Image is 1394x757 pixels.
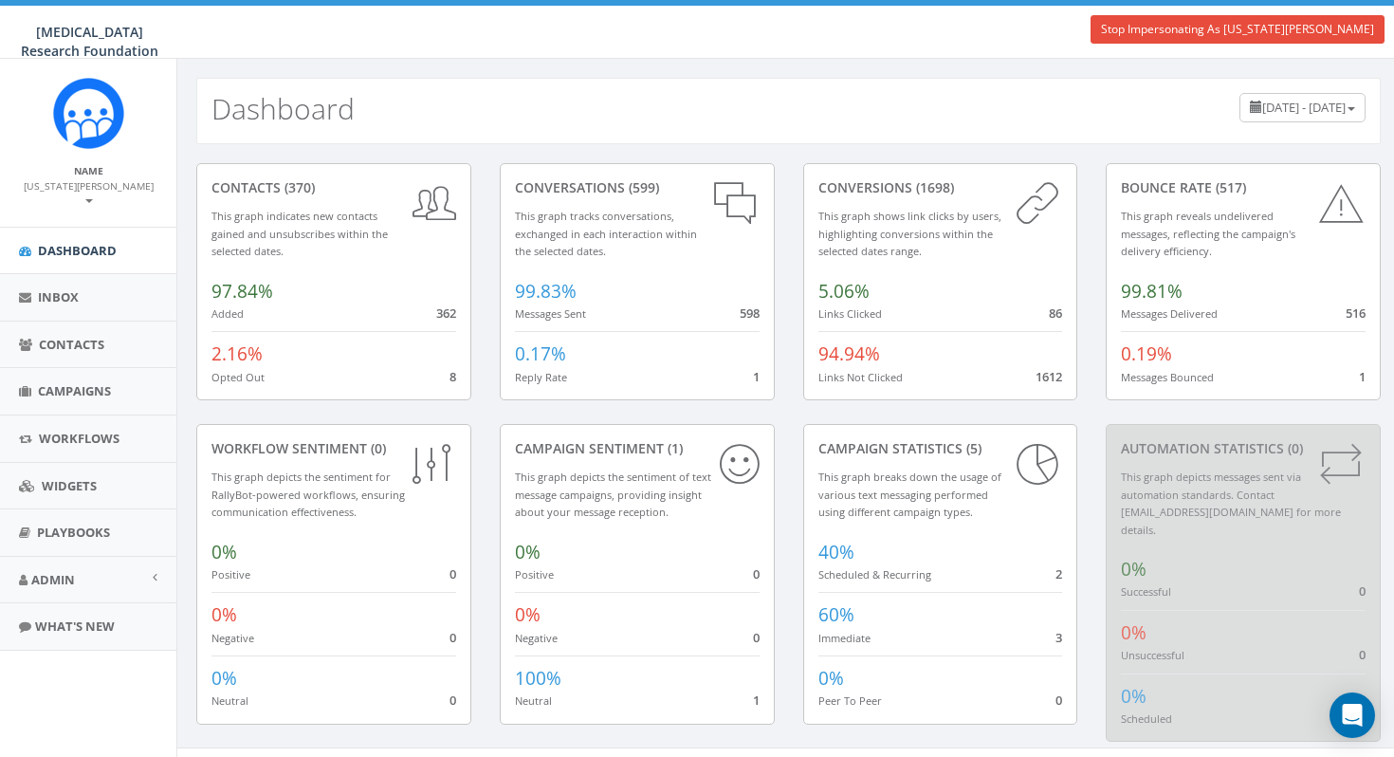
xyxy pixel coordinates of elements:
span: 94.94% [818,342,880,366]
span: 0 [1055,692,1062,709]
div: Campaign Sentiment [515,439,760,458]
small: Links Clicked [818,306,882,321]
small: Name [74,164,103,177]
div: Bounce Rate [1121,178,1366,197]
img: Rally_Corp_Icon.png [53,78,124,149]
small: This graph shows link clicks by users, highlighting conversions within the selected dates range. [818,209,1001,258]
span: 0 [449,565,456,582]
small: This graph reveals undelivered messages, reflecting the campaign's delivery efficiency. [1121,209,1295,258]
small: This graph depicts the sentiment of text message campaigns, providing insight about your message ... [515,470,711,519]
span: 0% [818,666,844,691]
span: Dashboard [38,242,117,259]
small: Positive [211,567,250,582]
span: 40% [818,540,854,564]
div: Campaign Statistics [818,439,1063,458]
span: 0 [1359,582,1366,600]
span: What's New [35,618,115,635]
small: Scheduled [1121,711,1172,726]
span: (1) [664,439,683,457]
span: 86 [1049,305,1062,322]
div: conversations [515,178,760,197]
h2: Dashboard [211,93,355,124]
span: 1 [753,368,760,385]
small: Peer To Peer [818,693,882,708]
a: [US_STATE][PERSON_NAME] [24,176,154,209]
span: 0 [753,565,760,582]
span: 0% [1121,557,1146,582]
span: 2 [1055,565,1062,582]
span: [DATE] - [DATE] [1262,99,1346,116]
span: 0 [753,629,760,646]
span: 3 [1055,629,1062,646]
small: This graph tracks conversations, exchanged in each interaction within the selected dates. [515,209,697,258]
span: (0) [1284,439,1303,457]
small: Scheduled & Recurring [818,567,931,582]
div: contacts [211,178,456,197]
small: Messages Bounced [1121,370,1214,384]
small: This graph depicts messages sent via automation standards. Contact [EMAIL_ADDRESS][DOMAIN_NAME] f... [1121,470,1341,537]
span: 0 [1359,646,1366,663]
small: Added [211,306,244,321]
span: 2.16% [211,342,263,366]
span: Inbox [38,288,79,305]
span: 0 [449,629,456,646]
span: Campaigns [38,382,111,399]
small: Messages Delivered [1121,306,1218,321]
span: Widgets [42,477,97,494]
span: 5.06% [818,279,870,304]
span: (599) [625,178,659,196]
div: Open Intercom Messenger [1330,692,1375,738]
small: Negative [211,631,254,645]
span: 60% [818,602,854,627]
small: Messages Sent [515,306,586,321]
span: (517) [1212,178,1246,196]
small: Positive [515,567,554,582]
span: 0% [211,540,237,564]
a: Stop Impersonating As [US_STATE][PERSON_NAME] [1091,15,1385,44]
span: 100% [515,666,561,691]
span: 8 [449,368,456,385]
span: 99.81% [1121,279,1183,304]
small: This graph indicates new contacts gained and unsubscribes within the selected dates. [211,209,388,258]
span: 0% [1121,684,1146,709]
small: Successful [1121,584,1171,599]
span: 0% [211,602,237,627]
div: Workflow Sentiment [211,439,456,458]
small: Reply Rate [515,370,567,384]
span: [MEDICAL_DATA] Research Foundation [21,23,158,60]
span: 0% [515,602,541,627]
small: [US_STATE][PERSON_NAME] [24,179,154,208]
span: (0) [367,439,386,457]
small: This graph breaks down the usage of various text messaging performed using different campaign types. [818,470,1001,519]
span: 1612 [1036,368,1062,385]
small: Neutral [211,693,248,708]
small: Negative [515,631,558,645]
div: conversions [818,178,1063,197]
span: 0% [1121,620,1146,645]
span: (1698) [912,178,954,196]
span: 97.84% [211,279,273,304]
span: Admin [31,571,75,588]
span: 0% [211,666,237,691]
small: Neutral [515,693,552,708]
span: Playbooks [37,524,110,541]
span: Contacts [39,336,104,353]
span: 0.19% [1121,342,1172,366]
span: (5) [963,439,981,457]
small: Links Not Clicked [818,370,903,384]
span: 0.17% [515,342,566,366]
span: 0% [515,540,541,564]
small: Unsuccessful [1121,648,1184,662]
div: Automation Statistics [1121,439,1366,458]
small: This graph depicts the sentiment for RallyBot-powered workflows, ensuring communication effective... [211,470,405,519]
span: 598 [740,305,760,322]
small: Immediate [818,631,871,645]
span: (370) [281,178,315,196]
span: 99.83% [515,279,577,304]
span: Workflows [39,430,119,447]
span: 516 [1346,305,1366,322]
span: 362 [436,305,456,322]
span: 1 [1359,368,1366,385]
span: 0 [449,692,456,709]
small: Opted Out [211,370,265,384]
